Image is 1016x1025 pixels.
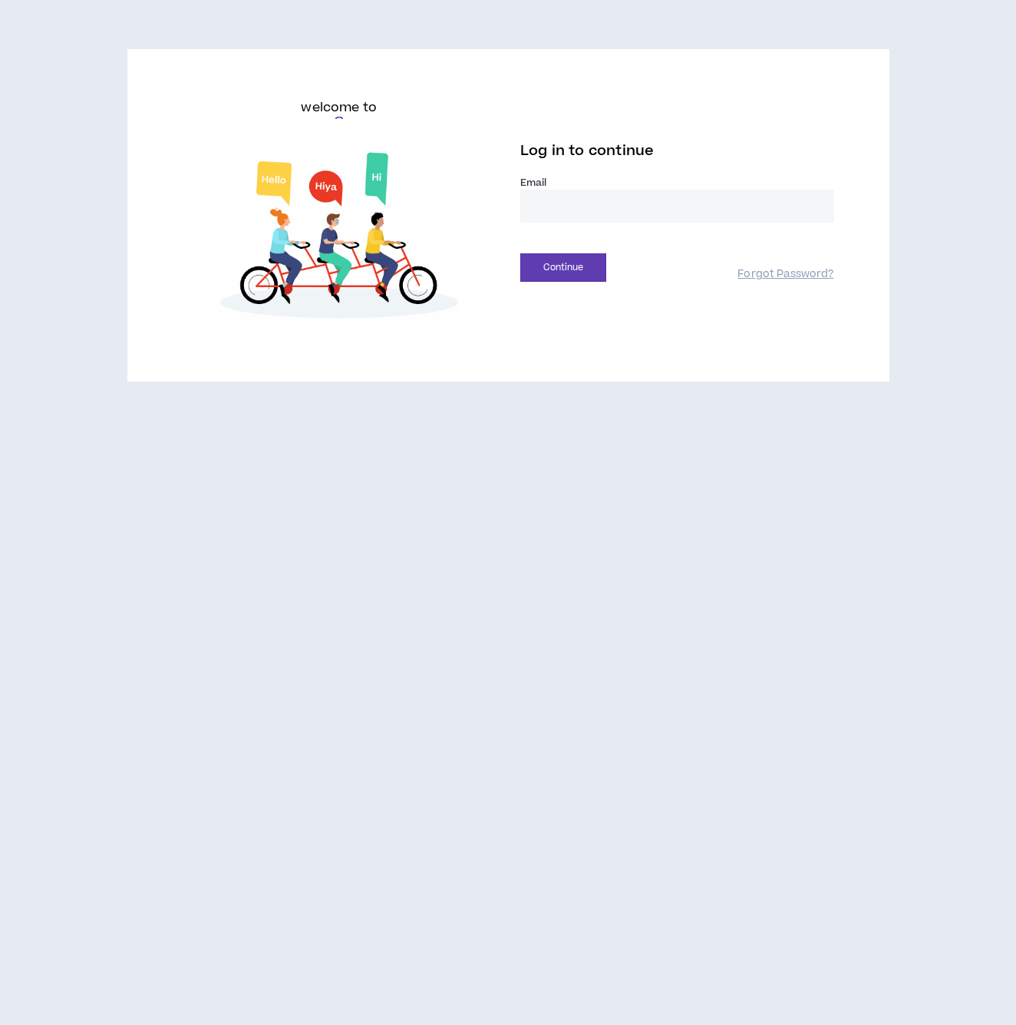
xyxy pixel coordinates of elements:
h6: welcome to [301,98,377,117]
button: Continue [520,253,606,282]
img: Welcome to Wripple [183,143,496,332]
label: Email [520,176,834,190]
span: Log in to continue [520,141,654,160]
a: Forgot Password? [737,267,833,282]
